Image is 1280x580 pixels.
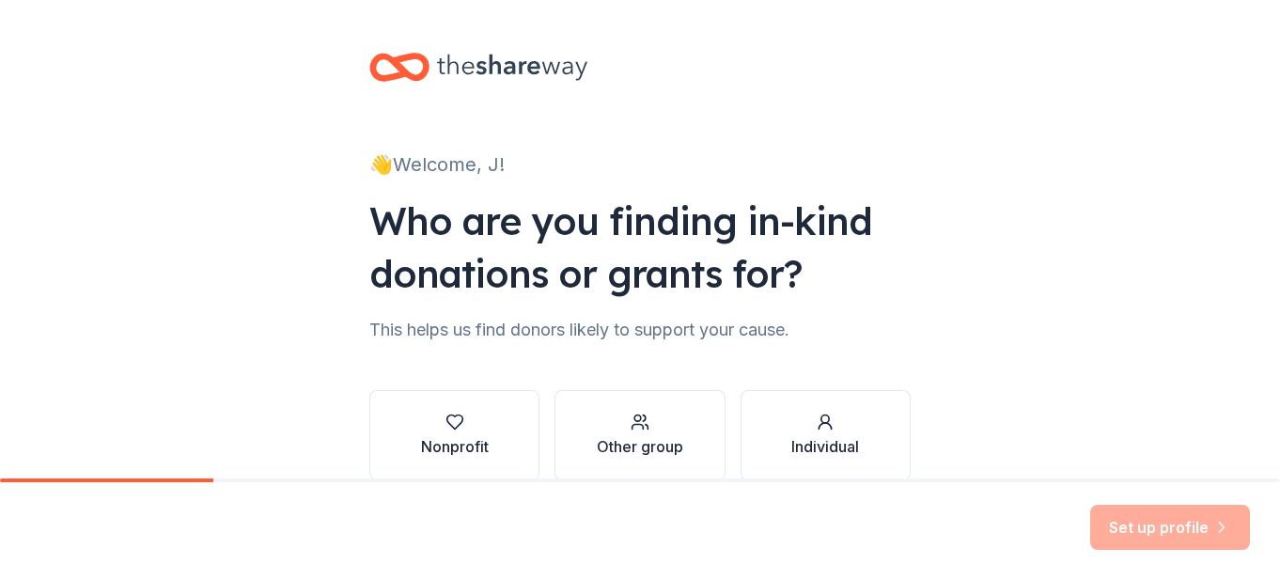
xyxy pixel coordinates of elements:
[369,315,911,345] div: This helps us find donors likely to support your cause.
[369,149,911,180] div: 👋 Welcome, J!
[369,390,539,480] button: Nonprofit
[597,435,683,458] div: Other group
[421,435,489,458] div: Nonprofit
[369,195,911,300] div: Who are you finding in-kind donations or grants for?
[791,435,859,458] div: Individual
[554,390,725,480] button: Other group
[741,390,911,480] button: Individual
